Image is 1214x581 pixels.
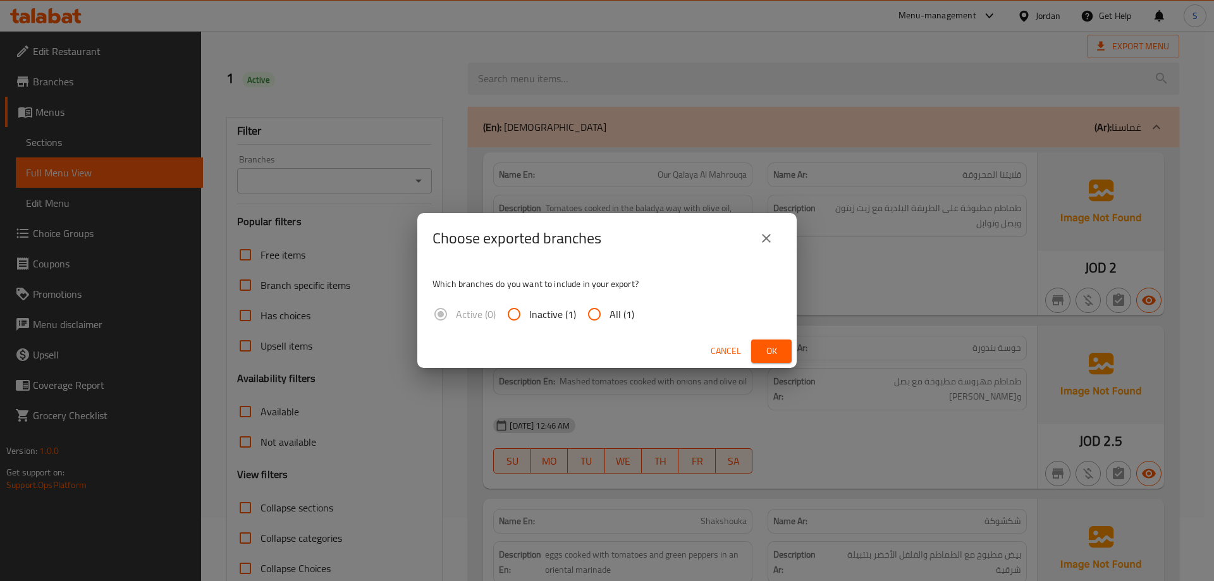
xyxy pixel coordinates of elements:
[761,343,782,359] span: Ok
[706,339,746,363] button: Cancel
[432,278,782,290] p: Which branches do you want to include in your export?
[456,307,496,322] span: Active (0)
[751,339,792,363] button: Ok
[751,223,782,254] button: close
[711,343,741,359] span: Cancel
[610,307,634,322] span: All (1)
[432,228,601,248] h2: Choose exported branches
[529,307,576,322] span: Inactive (1)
